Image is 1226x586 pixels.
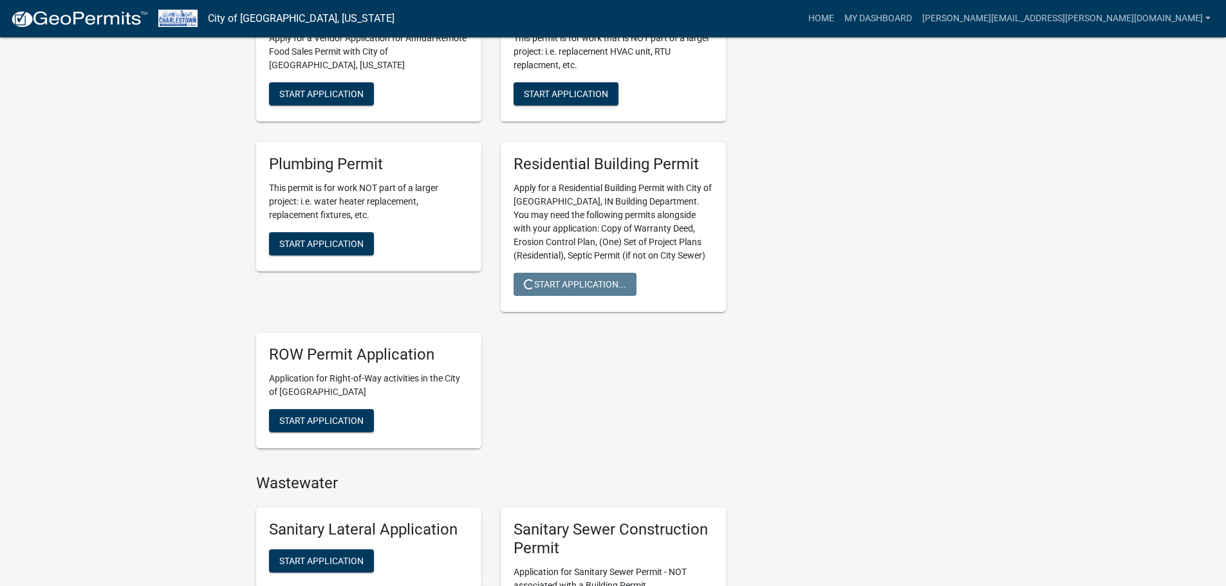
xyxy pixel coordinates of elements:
a: Home [803,6,839,31]
span: Start Application [524,89,608,99]
a: My Dashboard [839,6,917,31]
p: Apply for a Residential Building Permit with City of [GEOGRAPHIC_DATA], IN Building Department. Y... [514,181,713,262]
a: [PERSON_NAME][EMAIL_ADDRESS][PERSON_NAME][DOMAIN_NAME] [917,6,1216,31]
h5: ROW Permit Application [269,345,469,364]
h5: Residential Building Permit [514,155,713,174]
p: This permit is for work that is NOT part of a larger project: i.e. replacement HVAC unit, RTU rep... [514,32,713,72]
button: Start Application [269,409,374,432]
p: This permit is for work NOT part of a larger project: i.e. water heater replacement, replacement ... [269,181,469,222]
p: Application for Right-of-Way activities in the City of [GEOGRAPHIC_DATA] [269,372,469,399]
button: Start Application... [514,273,636,296]
a: City of [GEOGRAPHIC_DATA], [US_STATE] [208,8,395,30]
button: Start Application [269,549,374,572]
span: Start Application [279,89,364,99]
h5: Sanitary Sewer Construction Permit [514,520,713,558]
span: Start Application... [524,279,626,289]
button: Start Application [269,232,374,255]
h4: Wastewater [256,474,726,493]
h5: Sanitary Lateral Application [269,520,469,539]
button: Start Application [269,82,374,105]
span: Start Application [279,556,364,566]
span: Start Application [279,415,364,425]
p: Apply for a Vendor Application for Annual Remote Food Sales Permit with City of [GEOGRAPHIC_DATA]... [269,32,469,72]
button: Start Application [514,82,618,105]
span: Start Application [279,238,364,248]
h5: Plumbing Permit [269,155,469,174]
img: City of Charlestown, Indiana [158,10,198,27]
